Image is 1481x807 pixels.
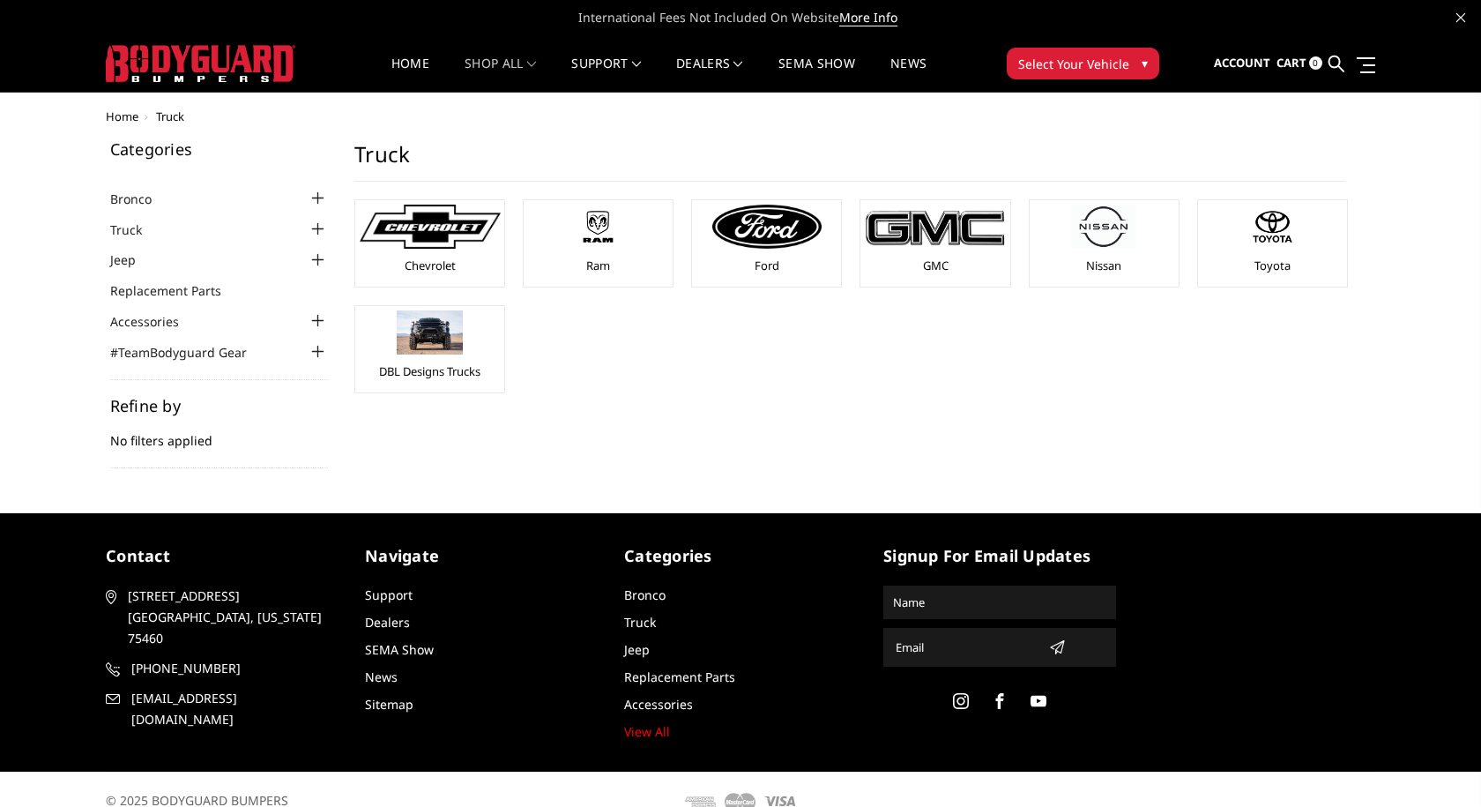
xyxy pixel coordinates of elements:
[405,258,456,273] a: Chevrolet
[110,398,329,414] h5: Refine by
[156,108,184,124] span: Truck
[1276,55,1306,71] span: Cart
[106,108,138,124] a: Home
[110,281,243,300] a: Replacement Parts
[778,57,855,92] a: SEMA Show
[365,544,598,568] h5: Navigate
[1276,40,1322,87] a: Cart 0
[755,258,779,273] a: Ford
[354,141,1345,182] h1: Truck
[110,141,329,157] h5: Categories
[890,57,927,92] a: News
[106,544,339,568] h5: contact
[110,343,269,362] a: #TeamBodyguard Gear
[131,688,336,730] span: [EMAIL_ADDRESS][DOMAIN_NAME]
[110,398,329,468] div: No filters applied
[1142,54,1148,72] span: ▾
[365,587,413,603] a: Support
[624,723,670,740] a: View All
[839,9,897,26] a: More Info
[571,57,641,92] a: Support
[110,312,201,331] a: Accessories
[365,669,398,685] a: News
[1214,40,1270,87] a: Account
[1214,55,1270,71] span: Account
[624,696,693,713] a: Accessories
[365,696,413,713] a: Sitemap
[110,250,158,269] a: Jeep
[624,614,656,631] a: Truck
[883,544,1116,568] h5: signup for email updates
[379,363,480,379] a: DBL Designs Trucks
[586,258,610,273] a: Ram
[624,544,857,568] h5: Categories
[391,57,429,92] a: Home
[886,588,1113,616] input: Name
[365,614,410,631] a: Dealers
[1086,258,1121,273] a: Nissan
[106,45,295,82] img: BODYGUARD BUMPERS
[1007,48,1159,79] button: Select Your Vehicle
[1254,258,1291,273] a: Toyota
[106,658,339,679] a: [PHONE_NUMBER]
[889,633,1042,661] input: Email
[110,220,164,239] a: Truck
[131,658,336,679] span: [PHONE_NUMBER]
[128,586,332,649] span: [STREET_ADDRESS] [GEOGRAPHIC_DATA], [US_STATE] 75460
[676,57,743,92] a: Dealers
[465,57,536,92] a: shop all
[624,641,650,658] a: Jeep
[106,688,339,730] a: [EMAIL_ADDRESS][DOMAIN_NAME]
[1309,56,1322,70] span: 0
[923,258,949,273] a: GMC
[624,669,735,685] a: Replacement Parts
[1018,55,1129,73] span: Select Your Vehicle
[110,190,174,208] a: Bronco
[624,587,666,603] a: Bronco
[365,641,434,658] a: SEMA Show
